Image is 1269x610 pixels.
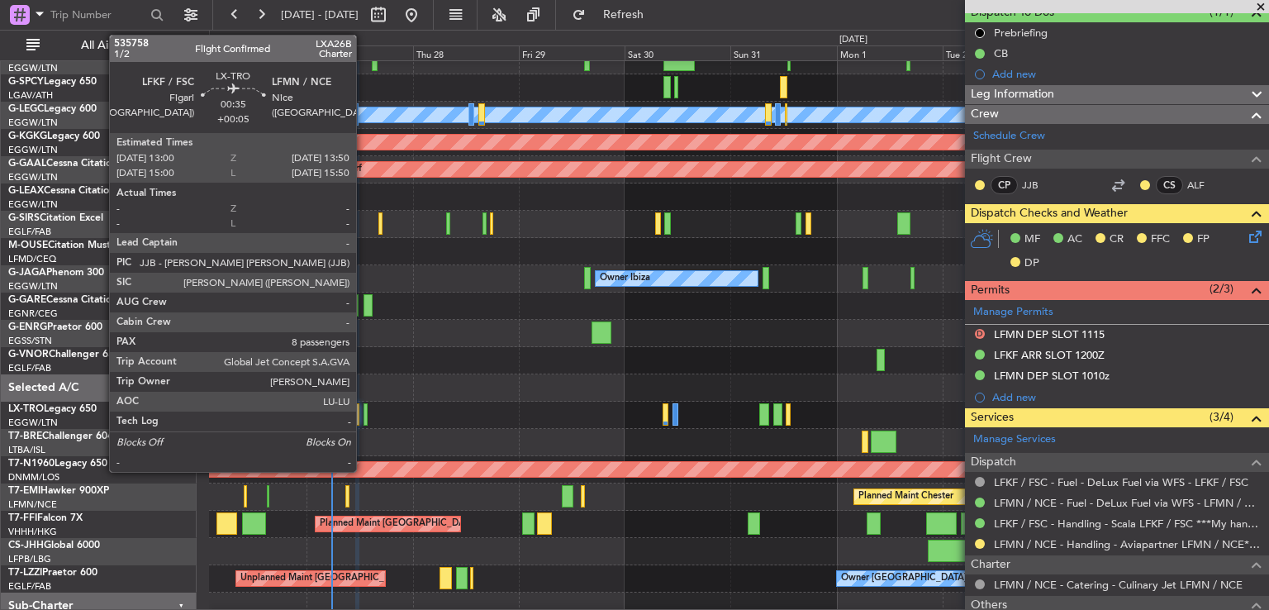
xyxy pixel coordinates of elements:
div: [DATE] [839,33,867,47]
div: CP [991,176,1018,194]
a: JJB [1022,178,1059,193]
span: T7-FFI [8,513,37,523]
button: All Aircraft [18,32,179,59]
span: [DATE] - [DATE] [281,7,359,22]
span: LX-TRO [8,404,44,414]
span: G-VNOR [8,350,49,360]
a: G-VNORChallenger 650 [8,350,120,360]
a: LFMD/CEQ [8,253,56,265]
span: G-GARE [8,295,46,305]
span: AC [1067,231,1082,248]
span: G-SIRS [8,213,40,223]
a: T7-EMIHawker 900XP [8,486,109,496]
span: Refresh [589,9,658,21]
a: LFKF / FSC - Fuel - DeLux Fuel via WFS - LFKF / FSC [994,475,1248,489]
div: Add new [992,390,1261,404]
span: T7-BRE [8,431,42,441]
div: LFMN DEP SLOT 1010z [994,369,1110,383]
a: LFMN / NCE - Handling - Aviapartner LFMN / NCE*****MY HANDLING**** [994,537,1261,551]
a: G-LEGCLegacy 600 [8,104,97,114]
a: EGGW/LTN [8,280,58,293]
div: CB [994,46,1008,60]
div: LFMN DEP SLOT 1115 [994,327,1105,341]
span: G-SPCY [8,77,44,87]
a: Manage Services [973,431,1056,448]
a: G-KGKGLegacy 600 [8,131,100,141]
div: Planned Maint Dusseldorf [254,157,362,182]
button: Refresh [564,2,663,28]
span: T7-N1960 [8,459,55,469]
a: EGGW/LTN [8,117,58,129]
a: G-SIRSCitation Excel [8,213,103,223]
span: M-OUSE [8,241,48,250]
div: Tue 2 [943,45,1048,60]
a: LGAV/ATH [8,89,53,102]
span: Dispatch [971,453,1016,472]
a: ALF [1187,178,1224,193]
div: Tue 26 [201,45,307,60]
span: DP [1024,255,1039,272]
a: G-LEAXCessna Citation XLS [8,186,135,196]
span: FP [1197,231,1210,248]
a: Manage Permits [973,304,1053,321]
a: EGLF/FAB [8,580,51,593]
a: EGSS/STN [8,335,52,347]
span: Permits [971,281,1010,300]
div: CS [1156,176,1183,194]
a: LFMN/NCE [8,498,57,511]
span: CR [1110,231,1124,248]
a: T7-LZZIPraetor 600 [8,568,97,578]
a: Schedule Crew [973,128,1045,145]
a: T7-BREChallenger 604 [8,431,113,441]
button: D [975,329,985,339]
a: LFMN / NCE - Catering - Culinary Jet LFMN / NCE [994,578,1243,592]
a: LFPB/LBG [8,553,51,565]
div: Unplanned Maint [GEOGRAPHIC_DATA] ([GEOGRAPHIC_DATA]) [240,566,512,591]
span: Dispatch To-Dos [971,3,1054,22]
a: G-JAGAPhenom 300 [8,268,104,278]
a: EGGW/LTN [8,62,58,74]
span: G-GAAL [8,159,46,169]
span: G-LEAX [8,186,44,196]
span: Dispatch Checks and Weather [971,204,1128,223]
a: LFKF / FSC - Handling - Scala LFKF / FSC ***My handling*** [994,517,1261,531]
div: Mon 1 [837,45,943,60]
div: LFKF ARR SLOT 1200Z [994,348,1105,362]
a: G-GAALCessna Citation XLS+ [8,159,145,169]
span: G-ENRG [8,322,47,332]
div: Prebriefing [994,26,1048,40]
a: LFMN / NCE - Fuel - DeLux Fuel via WFS - LFMN / NCE [994,496,1261,510]
div: Planned Maint [GEOGRAPHIC_DATA] ([GEOGRAPHIC_DATA] Intl) [320,512,596,536]
a: VHHH/HKG [8,526,57,538]
a: T7-FFIFalcon 7X [8,513,83,523]
span: Crew [971,105,999,124]
input: Trip Number [50,2,145,27]
a: EGLF/FAB [8,226,51,238]
a: M-OUSECitation Mustang [8,241,128,250]
a: EGGW/LTN [8,144,58,156]
span: All Aircraft [43,40,174,51]
div: Add new [992,67,1261,81]
a: G-SPCYLegacy 650 [8,77,97,87]
span: T7-EMI [8,486,40,496]
span: T7-LZZI [8,568,42,578]
a: G-GARECessna Citation XLS+ [8,295,145,305]
div: Sun 31 [730,45,836,60]
span: G-JAGA [8,268,46,278]
span: G-KGKG [8,131,47,141]
div: Thu 28 [413,45,519,60]
a: EGLF/FAB [8,362,51,374]
span: MF [1024,231,1040,248]
span: CS-JHH [8,541,44,550]
a: EGGW/LTN [8,417,58,429]
div: Planned Maint Chester [858,484,953,509]
a: LX-TROLegacy 650 [8,404,97,414]
a: EGGW/LTN [8,198,58,211]
span: Charter [971,555,1010,574]
span: Flight Crew [971,150,1032,169]
a: DNMM/LOS [8,471,59,484]
div: Wed 27 [307,45,412,60]
div: Sat 30 [625,45,730,60]
div: Owner Ibiza [600,266,650,291]
span: (2/3) [1210,280,1233,298]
